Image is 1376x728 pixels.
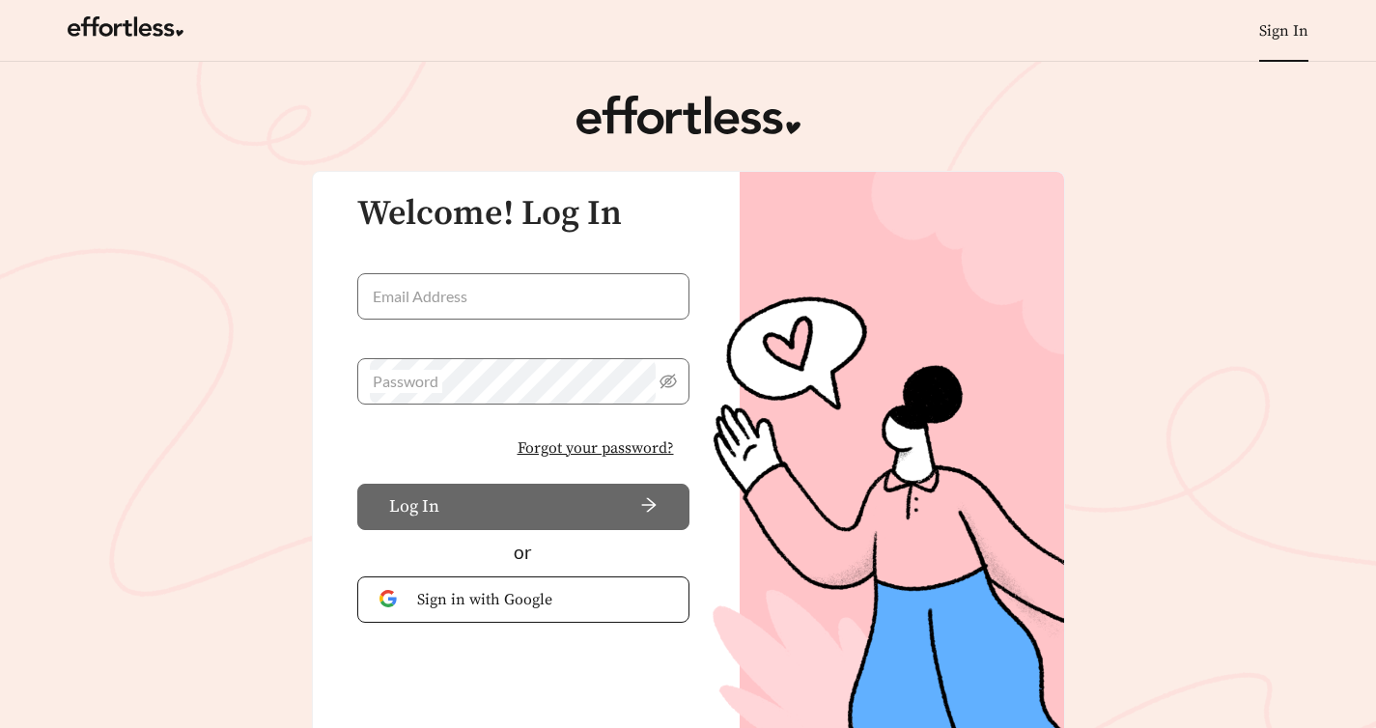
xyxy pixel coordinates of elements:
[357,576,689,623] button: Sign in with Google
[357,484,689,530] button: Log Inarrow-right
[417,588,667,611] span: Sign in with Google
[1259,21,1308,41] a: Sign In
[357,539,689,567] div: or
[518,436,674,460] span: Forgot your password?
[502,428,689,468] button: Forgot your password?
[660,373,677,390] span: eye-invisible
[357,195,689,234] h3: Welcome! Log In
[379,590,402,608] img: Google Authentication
